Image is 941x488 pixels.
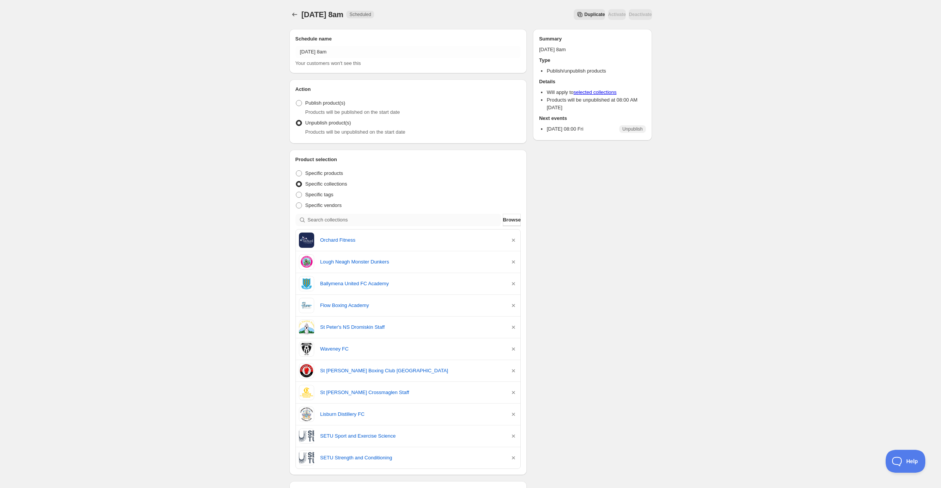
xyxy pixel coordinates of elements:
[305,170,343,176] span: Specific products
[573,89,617,95] a: selected collections
[539,46,646,53] p: [DATE] 8am
[302,10,344,19] span: [DATE] 8am
[622,126,642,132] span: Unpublish
[320,280,504,288] a: Ballymena United FC Academy
[320,389,504,396] a: St [PERSON_NAME] Crossmaglen Staff
[320,345,504,353] a: Waveney FC
[295,86,521,93] h2: Action
[305,181,347,187] span: Specific collections
[503,216,521,224] span: Browse
[305,100,345,106] span: Publish product(s)
[539,115,646,122] h2: Next events
[295,35,521,43] h2: Schedule name
[584,11,605,18] span: Duplicate
[349,11,371,18] span: Scheduled
[320,236,504,244] a: Orchard Fitness
[547,125,583,133] p: [DATE] 08:00 Fri
[539,57,646,64] h2: Type
[305,192,334,197] span: Specific tags
[320,258,504,266] a: Lough Neagh Monster Dunkers
[547,67,646,75] li: Publish/unpublish products
[320,454,504,462] a: SETU Strength and Conditioning
[320,410,504,418] a: Lisburn Distillery FC
[574,9,605,20] button: Secondary action label
[539,78,646,86] h2: Details
[289,9,300,20] button: Schedules
[547,96,646,111] li: Products will be unpublished at 08:00 AM [DATE]
[305,129,405,135] span: Products will be unpublished on the start date
[886,450,926,473] iframe: Toggle Customer Support
[305,109,400,115] span: Products will be published on the start date
[320,367,504,375] a: St [PERSON_NAME] Boxing Club [GEOGRAPHIC_DATA]
[320,302,504,309] a: Flow Boxing Academy
[305,202,342,208] span: Specific vendors
[503,214,521,226] button: Browse
[320,432,504,440] a: SETU Sport and Exercise Science
[539,35,646,43] h2: Summary
[295,156,521,163] h2: Product selection
[305,120,351,126] span: Unpublish product(s)
[547,89,646,96] li: Will apply to
[320,323,504,331] a: St Peter's NS Dromiskin Staff
[295,60,361,66] span: Your customers won't see this
[308,214,502,226] input: Search collections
